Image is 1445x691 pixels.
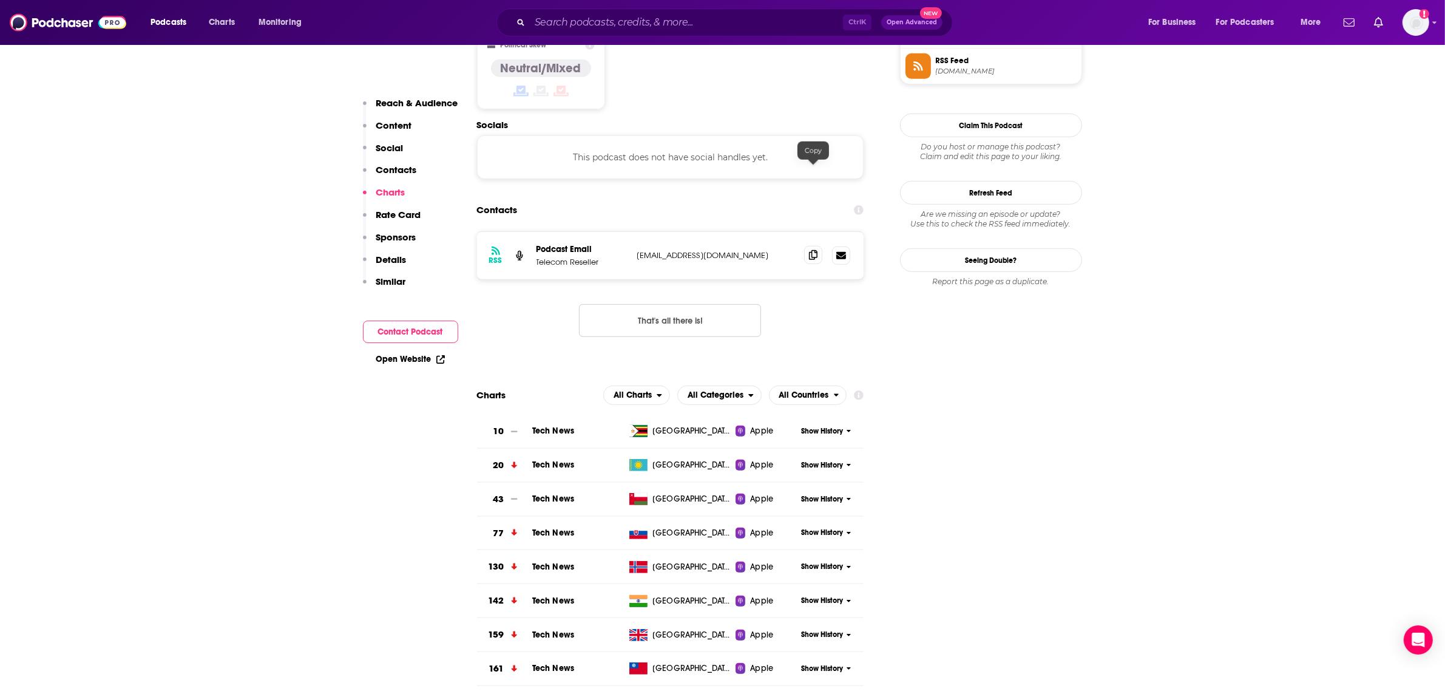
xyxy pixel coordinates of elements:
h2: Charts [477,389,506,401]
h3: 20 [493,458,504,472]
a: [GEOGRAPHIC_DATA] [624,629,736,641]
span: Do you host or manage this podcast? [900,142,1082,152]
h2: Platforms [603,386,670,405]
span: All Countries [779,391,829,400]
button: Contacts [363,164,417,186]
button: Rate Card [363,209,421,231]
span: Tech News [532,596,574,606]
span: Logged in as AlkaNara [1403,9,1429,36]
a: Apple [736,629,797,641]
a: Open Website [376,354,445,364]
a: [GEOGRAPHIC_DATA] [624,425,736,437]
a: Show notifications dropdown [1369,12,1388,33]
button: open menu [1208,13,1292,32]
p: Sponsors [376,231,416,243]
h3: 77 [493,526,504,540]
p: Details [376,254,407,265]
div: Search podcasts, credits, & more... [508,9,964,36]
span: Tech News [532,494,574,504]
a: [GEOGRAPHIC_DATA], [GEOGRAPHIC_DATA] [624,662,736,675]
button: Sponsors [363,231,416,254]
h3: 161 [489,662,504,676]
h3: 159 [488,628,504,642]
span: For Podcasters [1216,14,1274,31]
span: Podcasts [151,14,186,31]
a: Apple [736,662,797,675]
a: Seeing Double? [900,248,1082,272]
span: India [652,595,731,607]
h2: Socials [477,119,864,131]
button: open menu [677,386,762,405]
button: Similar [363,276,406,298]
div: Report this page as a duplicate. [900,277,1082,287]
p: Similar [376,276,406,287]
span: Show History [801,460,843,471]
span: Apple [750,425,773,437]
button: open menu [250,13,317,32]
p: Rate Card [376,209,421,220]
div: Copy [797,141,829,160]
a: 161 [477,652,532,686]
span: Show History [801,664,843,674]
span: Apple [750,629,773,641]
span: Slovakia [652,527,731,539]
span: For Business [1148,14,1196,31]
span: Open Advanced [887,19,937,26]
span: All Categories [688,391,743,400]
button: Show History [797,596,855,606]
span: Zimbabwe [652,425,731,437]
p: Reach & Audience [376,97,458,109]
p: Social [376,142,404,154]
span: Apple [750,493,773,505]
span: Monitoring [259,14,302,31]
span: Show History [801,630,843,640]
h3: RSS [489,256,503,265]
span: United Kingdom [652,629,731,641]
p: Contacts [376,164,417,175]
span: Apple [750,527,773,539]
span: Taiwan, Province of China [652,662,731,675]
button: Show History [797,562,855,572]
span: feeds.podcastmirror.com [936,67,1077,76]
div: Claim and edit this page to your liking. [900,142,1082,162]
span: Apple [750,662,773,675]
button: open menu [769,386,847,405]
a: Tech News [532,528,574,538]
input: Search podcasts, credits, & more... [530,13,843,32]
a: [GEOGRAPHIC_DATA] [624,527,736,539]
a: Tech News [532,663,574,673]
button: Show History [797,426,855,437]
h3: 43 [493,492,504,506]
h2: Contacts [477,199,518,222]
button: Contact Podcast [363,321,458,343]
button: Claim This Podcast [900,114,1082,137]
h3: 130 [488,560,504,574]
a: Charts [201,13,242,32]
span: Tech News [532,562,574,572]
a: Show notifications dropdown [1339,12,1359,33]
a: Tech News [532,630,574,640]
button: Charts [363,186,405,209]
button: open menu [603,386,670,405]
p: Podcast Email [536,244,628,254]
div: This podcast does not have social handles yet. [477,135,864,179]
a: Tech News [532,426,574,436]
span: Charts [209,14,235,31]
span: Show History [801,562,843,572]
a: 142 [477,584,532,618]
a: Tech News [532,460,574,470]
h2: Countries [769,386,847,405]
a: Apple [736,459,797,471]
a: [GEOGRAPHIC_DATA] [624,595,736,607]
a: Apple [736,561,797,573]
button: open menu [1140,13,1211,32]
button: open menu [142,13,202,32]
span: Kazakhstan [652,459,731,471]
button: Show profile menu [1403,9,1429,36]
span: Show History [801,426,843,437]
span: RSS Feed [936,55,1077,66]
